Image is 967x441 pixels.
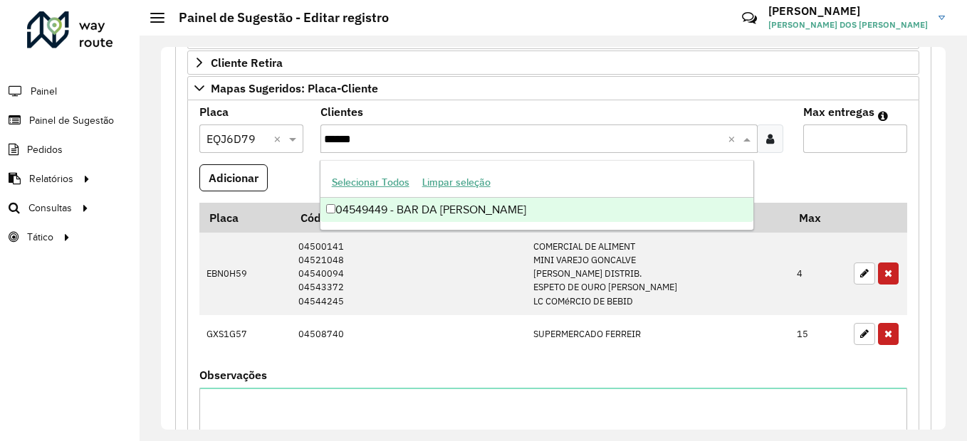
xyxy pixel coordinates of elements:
span: Mapas Sugeridos: Placa-Cliente [211,83,378,94]
label: Clientes [320,103,363,120]
ng-dropdown-panel: Options list [320,160,755,230]
td: 04508740 [291,315,526,352]
span: Pedidos [27,142,63,157]
button: Limpar seleção [416,171,497,193]
span: Painel de Sugestão [29,113,114,128]
td: COMERCIAL DE ALIMENT MINI VAREJO GONCALVE [PERSON_NAME] DISTRIB. ESPETO DE OURO [PERSON_NAME] LC ... [526,233,789,315]
button: Selecionar Todos [325,171,416,193]
span: Consultas [28,201,72,216]
th: Max [790,203,847,233]
td: 4 [790,233,847,315]
span: Painel [31,84,57,99]
th: Placa [199,203,291,233]
h2: Painel de Sugestão - Editar registro [164,10,389,26]
em: Máximo de clientes que serão colocados na mesma rota com os clientes informados [878,110,888,122]
th: Código Cliente [291,203,526,233]
td: EBN0H59 [199,233,291,315]
td: SUPERMERCADO FERREIR [526,315,789,352]
span: Tático [27,230,53,245]
div: 04549449 - BAR DA [PERSON_NAME] [320,198,754,222]
label: Max entregas [803,103,874,120]
a: Contato Rápido [734,3,765,33]
label: Placa [199,103,229,120]
td: 04500141 04521048 04540094 04543372 04544245 [291,233,526,315]
a: Cliente Retira [187,51,919,75]
td: GXS1G57 [199,315,291,352]
span: Relatórios [29,171,73,186]
button: Adicionar [199,164,268,191]
span: Cliente Retira [211,57,283,68]
h3: [PERSON_NAME] [768,4,928,18]
label: Observações [199,366,267,383]
span: Clear all [273,130,286,147]
span: Clear all [728,130,740,147]
span: [PERSON_NAME] DOS [PERSON_NAME] [768,18,928,31]
a: Mapas Sugeridos: Placa-Cliente [187,76,919,100]
td: 15 [790,315,847,352]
